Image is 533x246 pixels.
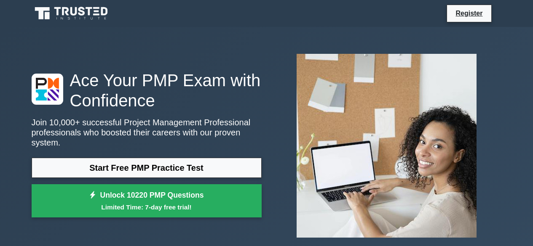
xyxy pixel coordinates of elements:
[450,8,487,19] a: Register
[32,184,262,218] a: Unlock 10220 PMP QuestionsLimited Time: 7-day free trial!
[42,202,251,212] small: Limited Time: 7-day free trial!
[32,70,262,111] h1: Ace Your PMP Exam with Confidence
[32,117,262,148] p: Join 10,000+ successful Project Management Professional professionals who boosted their careers w...
[32,158,262,178] a: Start Free PMP Practice Test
